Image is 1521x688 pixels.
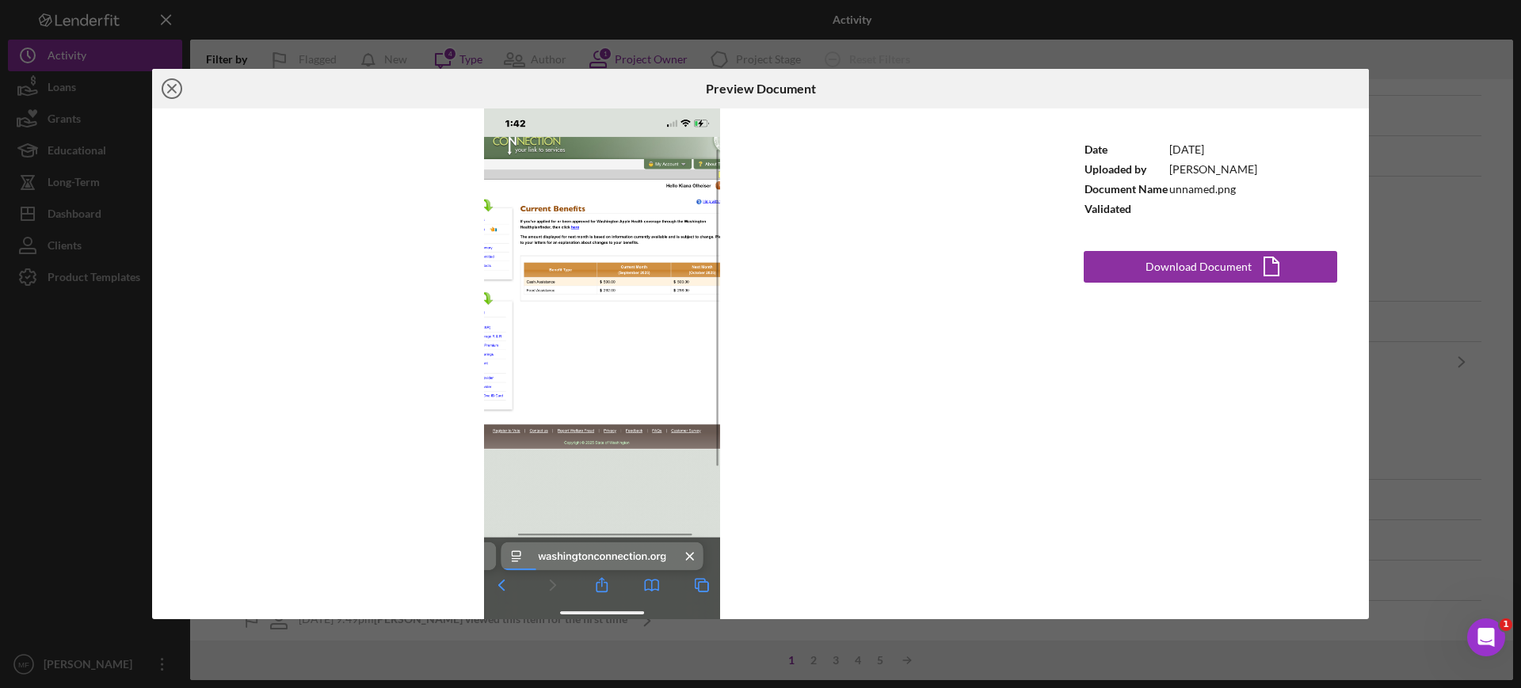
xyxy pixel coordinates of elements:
[1146,251,1252,283] div: Download Document
[1500,618,1512,631] span: 1
[1085,182,1168,196] b: Document Name
[706,82,816,96] h6: Preview Document
[1467,618,1505,656] iframe: Intercom live chat
[1168,140,1258,160] td: [DATE]
[1168,160,1258,180] td: [PERSON_NAME]
[1084,251,1337,283] button: Download Document
[1085,202,1131,215] b: Validated
[1085,143,1107,156] b: Date
[1168,180,1258,200] td: unnamed.png
[152,108,1052,619] img: Preview
[1085,162,1146,176] b: Uploaded by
